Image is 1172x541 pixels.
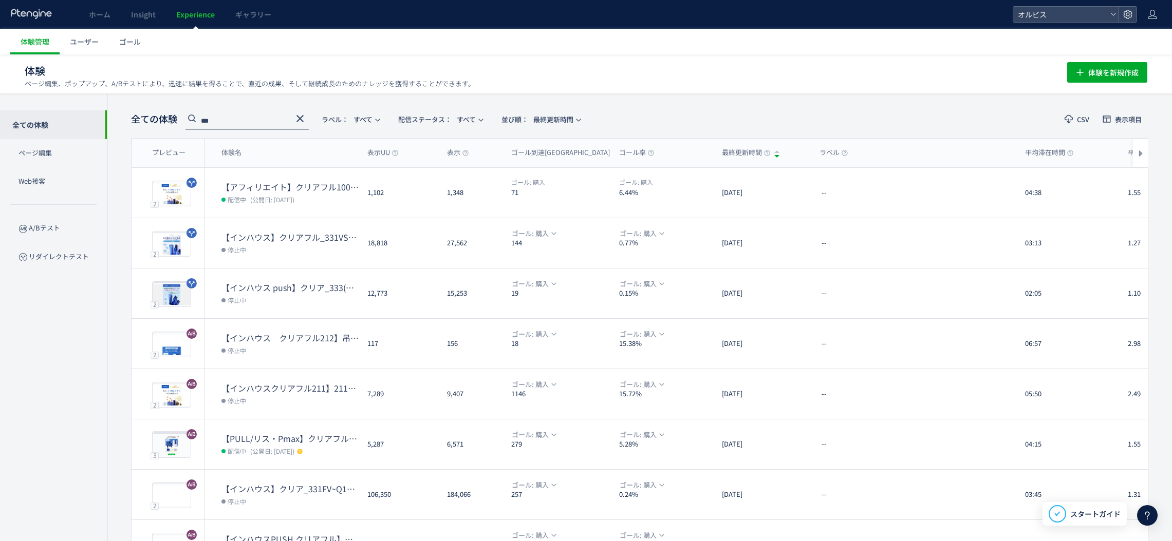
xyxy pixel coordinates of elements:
[820,148,848,158] span: ラベル
[151,250,159,258] div: 2
[151,452,159,459] div: 3
[176,9,215,20] span: Experience
[501,114,528,124] span: 並び順：
[512,429,549,440] span: ゴール: 購入
[620,479,657,491] span: ゴール: 購入
[1017,168,1120,218] div: 04:38
[131,112,177,126] span: 全ての体験
[1067,62,1147,83] button: 体験を新規作成
[322,111,373,128] span: すべて
[25,79,475,88] p: ページ編集、ポップアップ、A/Bテストにより、迅速に結果を得ることで、直近の成果、そして継続成長のためのナレッジを獲得することができます。
[151,401,159,409] div: 2
[620,228,657,239] span: ゴール: 購入
[151,301,159,308] div: 2
[447,148,469,158] span: 表示
[359,419,439,469] div: 5,287
[221,483,359,495] dt: 【インハウス】クリア_331FV~Q1間ブロック変更
[359,168,439,218] div: 1,102
[822,439,827,449] span: --
[221,433,359,445] dt: 【PULL/リス・Pmax】クリアフル205_ポップアップ
[250,195,294,204] span: (公開日: [DATE])
[619,148,654,158] span: ゴール率
[151,351,159,358] div: 2
[1070,509,1121,519] span: スタートガイド
[89,9,110,20] span: ホーム
[619,288,714,298] dt: 0.15%
[221,181,359,193] dt: 【アフィリエイト】クリアフル100番LP検証
[221,148,241,158] span: 体験名
[620,278,657,289] span: ゴール: 購入
[505,228,562,239] button: ゴール: 購入
[722,148,770,158] span: 最終更新時間
[131,9,156,20] span: Insight
[359,268,439,318] div: 12,773
[250,447,294,455] span: (公開日: [DATE])
[511,148,618,158] span: ゴール到達[GEOGRAPHIC_DATA]
[1017,319,1120,369] div: 06:57
[221,382,359,394] dt: 【インハウスクリアフル211】211 口コミ＆2ndCVブロックトルツメ検証※10002310除外
[21,36,49,47] span: 体験管理
[495,111,586,127] button: 並び順：最終更新時間
[439,470,503,519] div: 184,066
[714,218,811,268] div: [DATE]
[512,479,549,491] span: ゴール: 購入
[620,429,657,440] span: ゴール: 購入
[505,429,562,440] button: ゴール: 購入
[153,484,191,508] img: b6ded93acf3d5cf45b25c408b2b2201d1756273224013.jpeg
[235,9,271,20] span: ギャラリー
[439,369,503,419] div: 9,407
[511,178,545,186] span: 購入
[714,470,811,519] div: [DATE]
[613,429,669,440] button: ゴール: 購入
[70,36,99,47] span: ユーザー
[619,178,653,186] span: 購入
[221,332,359,344] dt: 【インハウス クリアフル212】吊り下げポーチ検証用 一部反映
[221,231,359,243] dt: 【インハウス】クリアフル_331VS331-1（FV下ベネフィット＋Q1改善）検証
[512,329,549,340] span: ゴール: 購入
[505,479,562,491] button: ゴール: 購入
[714,268,811,318] div: [DATE]
[505,329,562,340] button: ゴール: 購入
[439,419,503,469] div: 6,571
[512,379,549,390] span: ゴール: 購入
[619,439,714,449] dt: 5.28%
[822,188,827,198] span: --
[511,439,611,449] dt: 279
[1088,62,1139,83] span: 体験を新規作成
[512,278,549,289] span: ゴール: 購入
[822,490,827,499] span: --
[315,111,385,127] button: ラベル：すべて
[714,419,811,469] div: [DATE]
[153,283,191,306] img: 2a3dc9dc764b10a585d16146e86705bd1750757311685.jpeg
[512,228,549,239] span: ゴール: 購入
[619,238,714,248] dt: 0.77%
[1017,470,1120,519] div: 03:45
[25,64,1045,79] h1: 体験
[359,319,439,369] div: 117
[398,114,452,124] span: 配信ステータス​：
[619,490,714,499] dt: 0.24%
[511,238,611,248] dt: 144
[501,111,573,128] span: 最終更新時間
[714,369,811,419] div: [DATE]
[155,436,189,455] img: 7e74b32ea53d229c71de0e2edfefa64b1755773154484.png
[613,228,669,239] button: ゴール: 購入
[619,187,714,197] dt: 6.44%
[613,530,669,541] button: ゴール: 購入
[1025,148,1073,158] span: 平均滞在時間
[714,168,811,218] div: [DATE]
[1058,111,1096,127] button: CSV
[1096,111,1148,127] button: 表示項目
[822,288,827,298] span: --
[221,282,359,294] dt: 【インハウス push】クリア_333(記事アンケ)vs345（記事BU）
[228,345,246,355] span: 停止中
[228,295,246,305] span: 停止中
[322,114,348,124] span: ラベル：
[620,379,657,390] span: ゴール: 購入
[1077,116,1089,123] span: CSV
[1017,369,1120,419] div: 05:50
[822,389,827,399] span: --
[1017,218,1120,268] div: 03:13
[119,36,141,47] span: ゴール
[228,395,246,405] span: 停止中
